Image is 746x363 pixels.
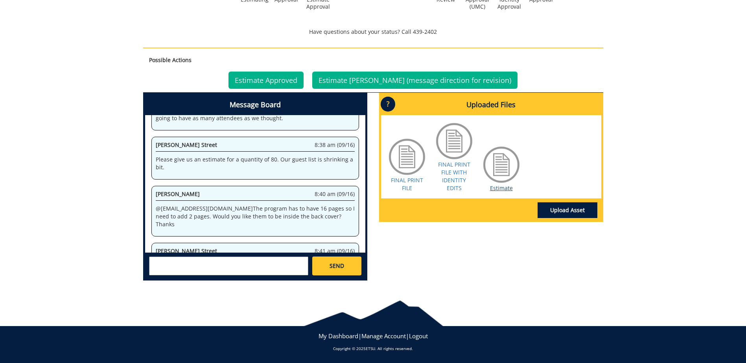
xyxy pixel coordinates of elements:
[156,247,217,255] span: [PERSON_NAME] Street
[381,95,601,115] h4: Uploaded Files
[312,71,518,89] a: Estimate [PERSON_NAME] (message direction for revision)
[538,202,597,218] a: Upload Asset
[381,97,395,112] p: ?
[312,257,361,275] a: SEND
[391,176,423,192] a: FINAL PRINT FILE
[438,161,470,192] a: FINAL PRINT FILE WITH IDENTITY EDITS
[315,190,355,198] span: 8:40 am (09/16)
[228,71,304,89] a: Estimate Approved
[361,332,406,340] a: Manage Account
[143,28,603,36] p: Have questions about your status? Call 439-2402
[156,190,200,198] span: [PERSON_NAME]
[315,141,355,149] span: 8:38 am (09/16)
[156,156,355,171] p: Please give us an estimate for a quantity of 80. Our guest list is shrinking a bit.
[315,247,355,255] span: 8:41 am (09/16)
[156,205,355,228] p: @ [EMAIL_ADDRESS][DOMAIN_NAME] The program has to have 16 pages so I need to add 2 pages. Would y...
[149,257,308,275] textarea: messageToSend
[156,141,217,148] span: [PERSON_NAME] Street
[409,332,428,340] a: Logout
[149,56,192,64] strong: Possible Actions
[366,346,375,351] a: ETSU
[145,95,365,115] h4: Message Board
[319,332,358,340] a: My Dashboard
[330,262,344,270] span: SEND
[490,184,513,192] a: Estimate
